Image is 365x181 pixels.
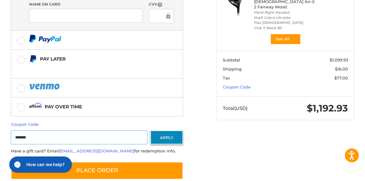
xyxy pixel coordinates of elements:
[223,75,230,80] span: Tax
[29,35,61,43] img: PayPal icon
[149,2,174,7] label: CVV
[307,102,348,114] span: $1,192.93
[223,105,248,111] span: Total (USD)
[45,102,82,112] div: Pay over time
[11,130,147,144] input: Gift Certificate or Coupon Code
[59,148,134,153] a: [EMAIL_ADDRESS][DOMAIN_NAME]
[330,57,348,62] span: $1,099.93
[29,103,42,111] img: Affirm icon
[11,162,183,179] button: Place Order
[314,164,365,181] iframe: Google Customer Reviews
[254,10,315,15] li: Hand Right-Handed
[254,20,315,25] li: Flex [DEMOGRAPHIC_DATA]
[223,57,240,62] span: Subtotal
[29,65,159,71] iframe: PayPal Message 1
[11,122,39,127] a: Coupon Code
[334,75,348,80] span: $77.00
[29,2,143,7] label: Name on Card
[6,154,74,175] iframe: Gorgias live chat messenger
[254,25,315,31] li: Club 7 Wood 26°
[40,54,159,64] div: Pay Later
[335,66,348,71] span: $16.00
[150,130,183,144] button: Apply
[29,55,37,63] img: Pay Later icon
[223,66,242,71] span: Shipping
[11,148,183,154] div: Have a gift card? Email for redemption info.
[270,34,301,45] button: See All
[223,84,251,89] a: Coupon Code
[254,15,315,20] li: Shaft Cobra Ultralite
[29,83,61,90] img: PayPal icon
